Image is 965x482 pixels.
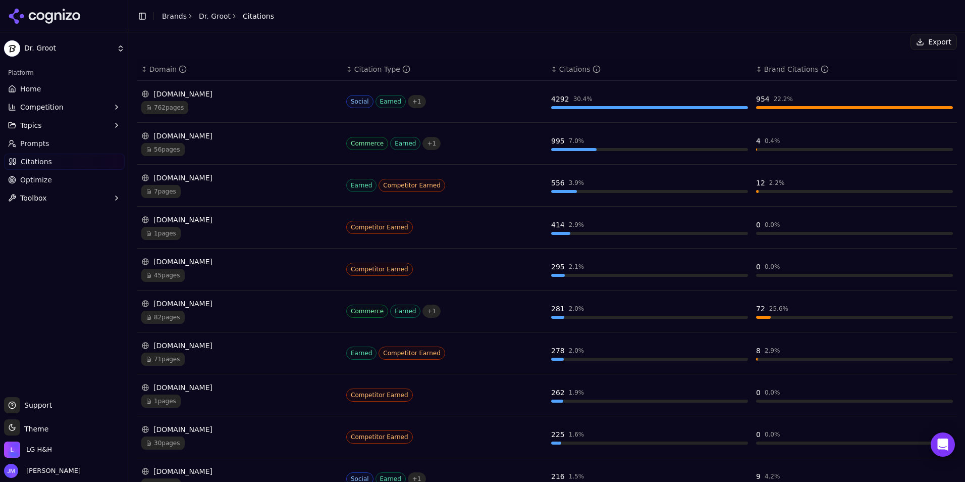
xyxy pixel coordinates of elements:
[756,304,765,314] div: 72
[765,430,780,439] div: 0.0 %
[765,472,780,480] div: 4.2 %
[141,424,338,435] div: [DOMAIN_NAME]
[141,101,188,114] span: 762 pages
[551,178,565,188] div: 556
[551,220,565,230] div: 414
[4,99,125,115] button: Competition
[4,190,125,206] button: Toolbox
[346,221,413,234] span: Competitor Earned
[774,95,793,103] div: 22.2 %
[4,117,125,133] button: Topics
[149,64,187,74] div: Domain
[756,388,761,398] div: 0
[769,179,785,187] div: 2.2 %
[141,215,338,225] div: [DOMAIN_NAME]
[141,395,181,408] span: 1 pages
[141,269,185,282] span: 45 pages
[931,432,955,457] div: Open Intercom Messenger
[141,382,338,393] div: [DOMAIN_NAME]
[141,185,181,198] span: 7 pages
[141,311,185,324] span: 82 pages
[765,221,780,229] div: 0.0 %
[569,221,584,229] div: 2.9 %
[752,58,957,81] th: brandCitationCount
[764,64,829,74] div: Brand Citations
[4,154,125,170] a: Citations
[376,95,406,108] span: Earned
[141,64,338,74] div: ↕Domain
[137,58,342,81] th: domain
[569,389,584,397] div: 1.9 %
[551,346,565,356] div: 278
[20,425,48,433] span: Theme
[756,178,765,188] div: 12
[569,347,584,355] div: 2.0 %
[4,172,125,188] a: Optimize
[22,466,81,475] span: [PERSON_NAME]
[379,347,445,360] span: Competitor Earned
[20,138,49,149] span: Prompts
[346,347,377,360] span: Earned
[162,12,187,20] a: Brands
[422,137,441,150] span: + 1
[20,120,42,130] span: Topics
[379,179,445,192] span: Competitor Earned
[422,305,441,318] span: + 1
[346,95,373,108] span: Social
[354,64,410,74] div: Citation Type
[20,102,64,112] span: Competition
[551,136,565,146] div: 995
[408,95,426,108] span: + 1
[162,11,274,21] nav: breadcrumb
[390,305,420,318] span: Earned
[141,227,181,240] span: 1 pages
[551,429,565,440] div: 225
[141,466,338,476] div: [DOMAIN_NAME]
[199,11,231,21] a: Dr. Groot
[569,263,584,271] div: 2.1 %
[756,220,761,230] div: 0
[551,471,565,481] div: 216
[390,137,420,150] span: Earned
[4,65,125,81] div: Platform
[765,389,780,397] div: 0.0 %
[551,304,565,314] div: 281
[551,388,565,398] div: 262
[765,137,780,145] div: 0.4 %
[4,442,52,458] button: Open organization switcher
[346,305,388,318] span: Commerce
[4,135,125,152] a: Prompts
[551,94,569,104] div: 4292
[141,437,185,450] span: 30 pages
[243,11,274,21] span: Citations
[346,64,543,74] div: ↕Citation Type
[20,84,41,94] span: Home
[26,445,52,454] span: LG H&H
[547,58,752,81] th: totalCitationCount
[756,94,770,104] div: 954
[141,89,338,99] div: [DOMAIN_NAME]
[141,341,338,351] div: [DOMAIN_NAME]
[756,346,761,356] div: 8
[573,95,593,103] div: 30.4 %
[141,173,338,183] div: [DOMAIN_NAME]
[569,137,584,145] div: 7.0 %
[342,58,547,81] th: citationTypes
[141,143,185,156] span: 56 pages
[21,157,52,167] span: Citations
[4,464,81,478] button: Open user button
[141,257,338,267] div: [DOMAIN_NAME]
[756,471,761,481] div: 9
[765,263,780,271] div: 0.0 %
[24,44,113,53] span: Dr. Groot
[910,34,957,50] button: Export
[346,179,377,192] span: Earned
[4,442,20,458] img: LG H&H
[20,400,52,410] span: Support
[346,430,413,444] span: Competitor Earned
[569,472,584,480] div: 1.5 %
[141,131,338,141] div: [DOMAIN_NAME]
[346,137,388,150] span: Commerce
[346,389,413,402] span: Competitor Earned
[551,64,748,74] div: ↕Citations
